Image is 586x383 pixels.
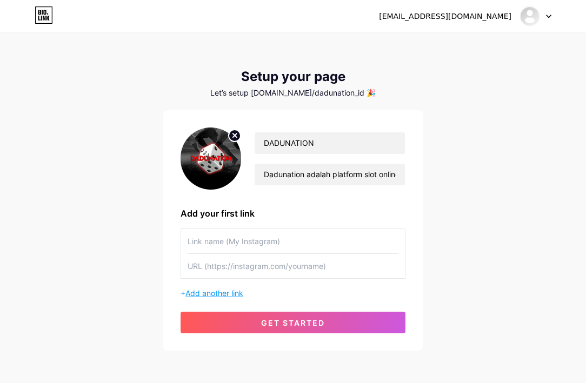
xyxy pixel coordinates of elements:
input: bio [255,164,405,185]
input: Link name (My Instagram) [188,229,398,253]
span: get started [261,318,325,327]
button: get started [181,312,405,333]
div: Let’s setup [DOMAIN_NAME]/dadunation_id 🎉 [163,89,423,97]
input: Your name [255,132,405,154]
input: URL (https://instagram.com/yourname) [188,254,398,278]
span: Add another link [185,288,243,298]
div: [EMAIL_ADDRESS][DOMAIN_NAME] [379,11,511,22]
img: profile pic [181,127,241,190]
div: Add your first link [181,207,405,220]
div: + [181,287,405,299]
div: Setup your page [163,69,423,84]
img: dadunation_id [520,6,540,26]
